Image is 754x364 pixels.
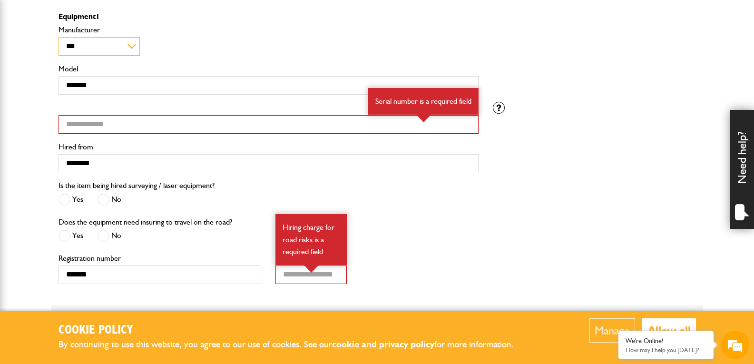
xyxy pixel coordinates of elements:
[59,230,83,242] label: Yes
[368,88,479,115] div: Serial number is a required field
[626,346,706,354] p: How may I help you today?
[59,194,83,206] label: Yes
[642,318,696,343] button: Allow all
[59,323,529,338] h2: Cookie Policy
[59,65,479,73] label: Model
[96,12,100,21] span: 1
[59,337,529,352] p: By continuing to use this website, you agree to our use of cookies. See our for more information.
[98,194,121,206] label: No
[589,318,635,343] button: Manage
[59,13,479,20] p: Equipment
[626,337,706,345] div: We're Online!
[304,265,319,273] img: error-box-arrow.svg
[59,182,215,189] label: Is the item being hired surveying / laser equipment?
[59,143,479,151] label: Hired from
[59,26,479,34] label: Manufacturer
[98,230,121,242] label: No
[59,255,262,262] label: Registration number
[416,115,431,122] img: error-box-arrow.svg
[275,214,347,265] div: Hiring charge for road risks is a required field
[59,218,232,226] label: Does the equipment need insuring to travel on the road?
[332,339,434,350] a: cookie and privacy policy
[730,110,754,229] div: Need help?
